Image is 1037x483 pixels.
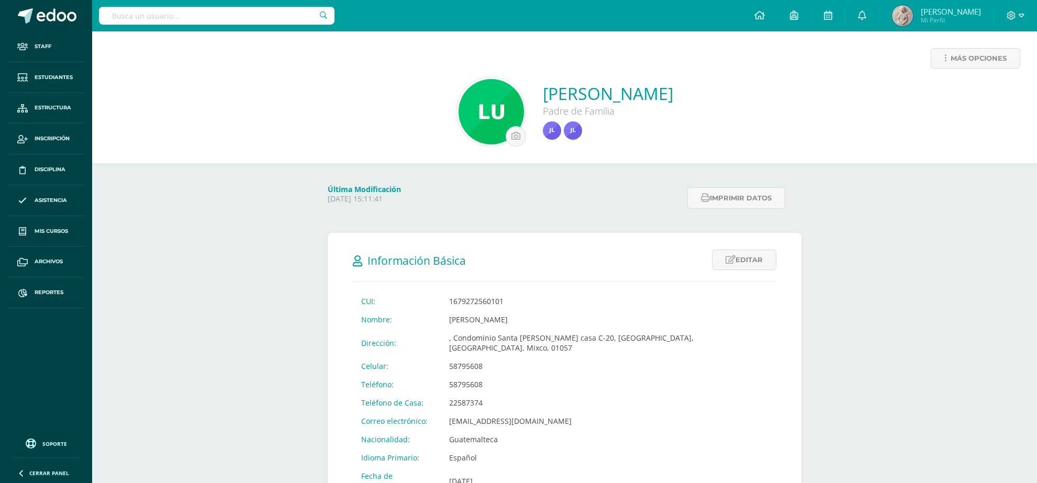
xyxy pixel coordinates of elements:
[921,16,981,25] span: Mi Perfil
[367,253,466,268] span: Información Básica
[35,196,67,205] span: Asistencia
[459,79,524,144] img: 217ef2c21e4b2c1e26bba98ab7274e7d.png
[35,165,65,174] span: Disciplina
[353,448,441,467] td: Idioma Primario:
[353,292,441,310] td: CUI:
[8,154,84,185] a: Disciplina
[8,31,84,62] a: Staff
[353,329,441,357] td: Dirección:
[441,448,776,467] td: Español
[29,469,69,477] span: Cerrar panel
[353,412,441,430] td: Correo electrónico:
[892,5,913,26] img: 0721312b14301b3cebe5de6252ad211a.png
[543,82,673,105] a: [PERSON_NAME]
[35,288,63,297] span: Reportes
[99,7,334,25] input: Busca un usuario...
[353,375,441,394] td: Teléfono:
[35,227,68,235] span: Mis cursos
[8,277,84,308] a: Reportes
[8,185,84,216] a: Asistencia
[35,257,63,266] span: Archivos
[441,310,776,329] td: [PERSON_NAME]
[353,357,441,375] td: Celular:
[353,394,441,412] td: Teléfono de Casa:
[35,73,73,82] span: Estudiantes
[441,329,776,357] td: , Condominio Santa [PERSON_NAME] casa C-20, [GEOGRAPHIC_DATA], [GEOGRAPHIC_DATA], Mixco, 01057
[8,93,84,124] a: Estructura
[441,412,776,430] td: [EMAIL_ADDRESS][DOMAIN_NAME]
[353,310,441,329] td: Nombre:
[328,194,681,204] p: [DATE] 15:11:41
[687,187,785,209] button: Imprimir datos
[441,375,776,394] td: 58795608
[921,6,981,17] span: [PERSON_NAME]
[35,42,51,51] span: Staff
[441,357,776,375] td: 58795608
[8,62,84,93] a: Estudiantes
[35,104,71,112] span: Estructura
[328,184,681,194] h4: Última Modificación
[712,250,776,270] a: Editar
[13,436,80,450] a: Soporte
[35,134,70,143] span: Inscripción
[8,216,84,247] a: Mis cursos
[8,246,84,277] a: Archivos
[441,292,776,310] td: 1679272560101
[441,394,776,412] td: 22587374
[42,440,67,447] span: Soporte
[441,430,776,448] td: Guatemalteca
[543,105,673,117] div: Padre de Familia
[353,430,441,448] td: Nacionalidad:
[931,48,1020,69] a: Más opciones
[543,121,561,140] img: ed18d731bc11f559b1a191d0492e0a9d.png
[564,121,582,140] img: a16f24635391a7032840355deea5e96d.png
[8,123,84,154] a: Inscripción
[951,49,1007,68] span: Más opciones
